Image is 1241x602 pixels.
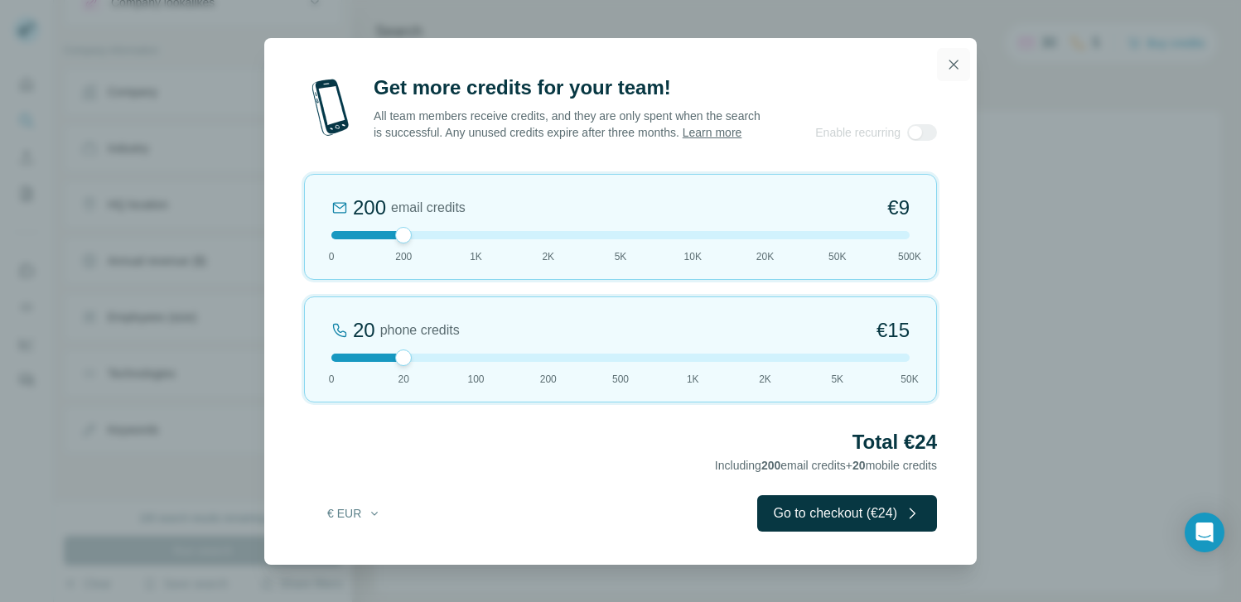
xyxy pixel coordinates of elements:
span: phone credits [380,320,460,340]
h2: Total €24 [304,429,937,455]
span: 5K [831,372,843,387]
span: 100 [467,372,484,387]
div: Open Intercom Messenger [1185,513,1224,552]
span: Enable recurring [815,124,901,141]
span: 50K [901,372,918,387]
button: Go to checkout (€24) [757,495,937,532]
span: 500 [612,372,629,387]
span: 20 [398,372,409,387]
a: Learn more [683,126,742,139]
span: 200 [540,372,557,387]
button: € EUR [316,498,393,528]
span: 2K [759,372,771,387]
span: Including email credits + mobile credits [715,459,937,472]
p: All team members receive credits, and they are only spent when the search is successful. Any unus... [374,108,762,141]
span: 200 [395,249,412,264]
span: email credits [391,198,466,218]
span: 5K [615,249,627,264]
span: 20K [756,249,774,264]
span: 1K [470,249,482,264]
span: 0 [329,372,335,387]
span: €15 [876,317,910,344]
img: mobile-phone [304,75,357,141]
span: 50K [828,249,846,264]
span: 200 [761,459,780,472]
span: 500K [898,249,921,264]
span: 2K [542,249,554,264]
span: €9 [887,195,910,221]
span: 0 [329,249,335,264]
div: 20 [353,317,375,344]
div: 200 [353,195,386,221]
span: 20 [852,459,866,472]
span: 1K [687,372,699,387]
span: 10K [684,249,702,264]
